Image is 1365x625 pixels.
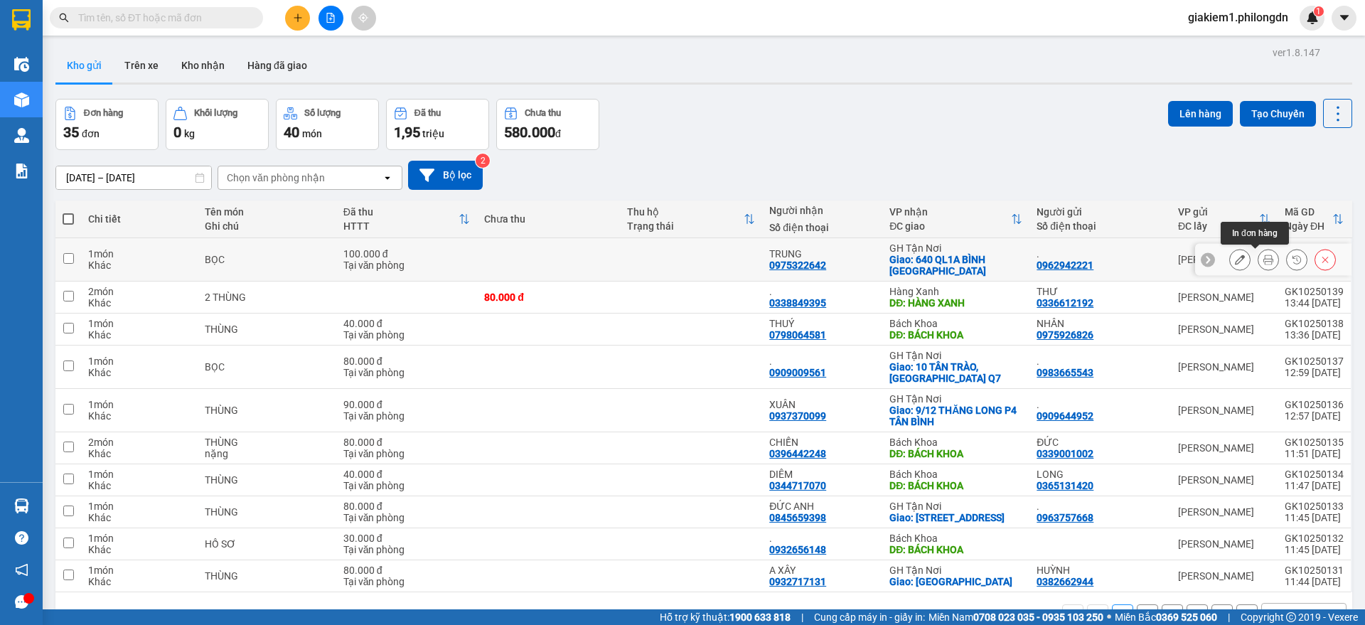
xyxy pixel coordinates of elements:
[889,206,1011,218] div: VP nhận
[284,124,299,141] span: 40
[1171,201,1278,238] th: Toggle SortBy
[14,498,29,513] img: warehouse-icon
[12,44,126,61] div: .
[1285,565,1344,576] div: GK10250131
[1037,448,1093,459] div: 0339001002
[1037,297,1093,309] div: 0336612192
[55,99,159,150] button: Đơn hàng35đơn
[358,13,368,23] span: aim
[1178,570,1270,582] div: [PERSON_NAME]
[1037,286,1164,297] div: THƯ
[12,61,126,81] div: 0962942221
[769,448,826,459] div: 0396442248
[1178,506,1270,518] div: [PERSON_NAME]
[88,318,190,329] div: 1 món
[769,512,826,523] div: 0845659398
[285,6,310,31] button: plus
[1168,101,1233,127] button: Lên hàng
[1178,324,1270,335] div: [PERSON_NAME]
[205,437,329,448] div: THÙNG
[351,6,376,31] button: aim
[15,595,28,609] span: message
[343,576,471,587] div: Tại văn phòng
[82,128,100,139] span: đơn
[88,576,190,587] div: Khác
[88,367,190,378] div: Khác
[769,576,826,587] div: 0932717131
[889,350,1022,361] div: GH Tận Nơi
[769,437,875,448] div: CHIẾN
[302,128,322,139] span: món
[15,563,28,577] span: notification
[889,242,1022,254] div: GH Tận Nơi
[769,329,826,341] div: 0798064581
[1285,410,1344,422] div: 12:57 [DATE]
[205,292,329,303] div: 2 THÙNG
[1326,609,1337,621] svg: open
[318,6,343,31] button: file-add
[12,12,126,44] div: [PERSON_NAME]
[769,205,875,216] div: Người nhận
[889,533,1022,544] div: Bách Khoa
[1178,474,1270,486] div: [PERSON_NAME]
[889,220,1011,232] div: ĐC giao
[1221,222,1289,245] div: In đơn hàng
[205,361,329,373] div: BỌC
[205,405,329,416] div: THÙNG
[769,410,826,422] div: 0937370099
[1285,576,1344,587] div: 11:44 [DATE]
[801,609,803,625] span: |
[343,437,471,448] div: 80.000 đ
[136,12,342,29] div: GH Tận Nơi
[769,544,826,555] div: 0932656148
[496,99,599,150] button: Chưa thu580.000đ
[343,248,471,260] div: 100.000 đ
[928,609,1103,625] span: Miền Nam
[88,356,190,367] div: 1 món
[343,206,459,218] div: Đã thu
[1037,220,1164,232] div: Số điện thoại
[343,544,471,555] div: Tại văn phòng
[205,206,329,218] div: Tên món
[422,128,444,139] span: triệu
[88,533,190,544] div: 1 món
[14,164,29,178] img: solution-icon
[414,108,441,118] div: Đã thu
[1037,501,1164,512] div: .
[1285,367,1344,378] div: 12:59 [DATE]
[88,410,190,422] div: Khác
[113,48,170,82] button: Trên xe
[769,399,875,410] div: XUÂN
[1037,565,1164,576] div: HUỲNH
[525,108,561,118] div: Chưa thu
[769,533,875,544] div: .
[88,260,190,271] div: Khác
[343,565,471,576] div: 80.000 đ
[769,356,875,367] div: .
[205,324,329,335] div: THÙNG
[63,124,79,141] span: 35
[136,46,342,66] div: 0975322642
[88,437,190,448] div: 2 món
[889,469,1022,480] div: Bách Khoa
[1178,405,1270,416] div: [PERSON_NAME]
[88,248,190,260] div: 1 món
[889,544,1022,555] div: DĐ: BÁCH KHOA
[1037,206,1164,218] div: Người gửi
[1037,512,1093,523] div: 0963757668
[343,329,471,341] div: Tại văn phòng
[1285,297,1344,309] div: 13:44 [DATE]
[660,609,791,625] span: Hỗ trợ kỹ thuật:
[1228,609,1230,625] span: |
[56,166,211,189] input: Select a date range.
[1286,612,1296,622] span: copyright
[394,124,420,141] span: 1,95
[1156,611,1217,623] strong: 0369 525 060
[88,297,190,309] div: Khác
[476,154,490,168] sup: 2
[889,286,1022,297] div: Hàng Xanh
[166,99,269,150] button: Khối lượng0kg
[170,48,236,82] button: Kho nhận
[1270,608,1315,622] div: 10 / trang
[88,448,190,459] div: Khác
